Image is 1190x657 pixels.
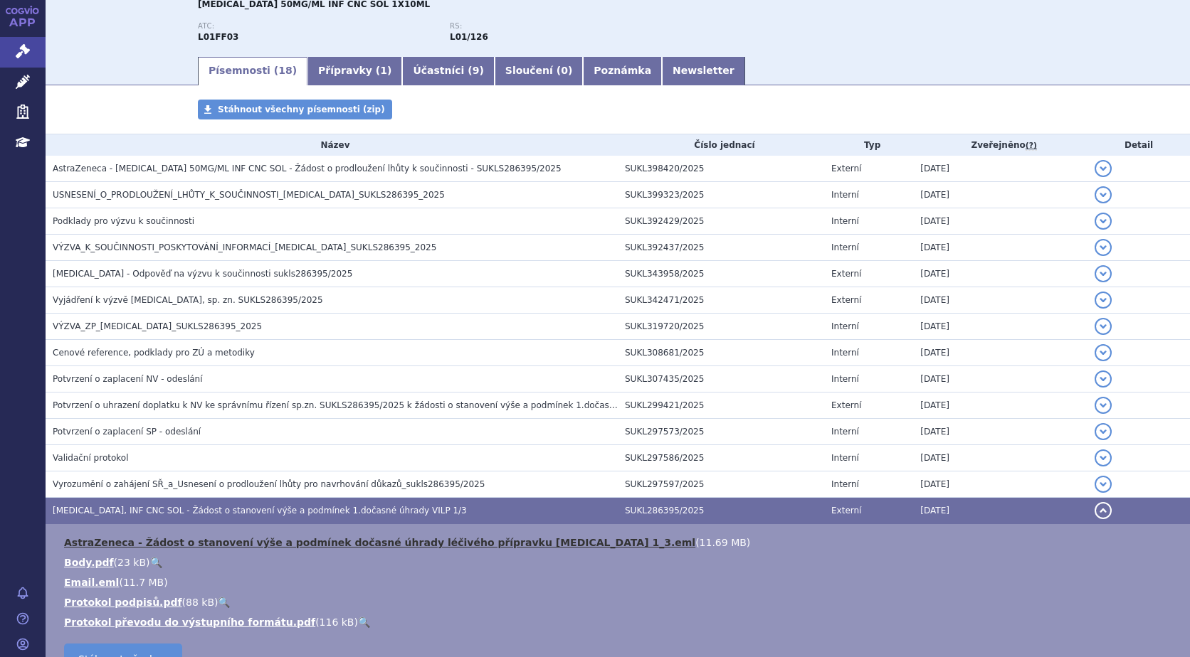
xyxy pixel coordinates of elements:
p: RS: [450,22,688,31]
td: [DATE] [913,340,1088,366]
td: [DATE] [913,392,1088,419]
a: Protokol podpisů.pdf [64,597,182,608]
span: 18 [278,65,292,76]
span: 11.7 MB [123,577,164,588]
th: Zveřejněno [913,134,1088,156]
span: IMFINZI, INF CNC SOL - Žádost o stanovení výše a podmínek 1.dočasné úhrady VILP 1/3 [53,506,467,516]
a: Písemnosti (18) [198,57,307,85]
a: Poznámka [583,57,662,85]
span: Interní [831,321,859,331]
td: [DATE] [913,314,1088,340]
span: Vyrozumění o zahájení SŘ_a_Usnesení o prodloužení lhůty pro navrhování důkazů_sukls286395/2025 [53,479,485,489]
td: [DATE] [913,261,1088,287]
span: Cenové reference, podklady pro ZÚ a metodiky [53,348,255,358]
td: SUKL297573/2025 [618,419,824,445]
a: AstraZeneca - Žádost o stanovení výše a podmínek dočasné úhrady léčivého přípravku [MEDICAL_DATA]... [64,537,695,548]
a: Účastníci (9) [402,57,494,85]
td: [DATE] [913,471,1088,498]
button: detail [1095,292,1112,309]
span: Externí [831,295,861,305]
button: detail [1095,344,1112,361]
a: Body.pdf [64,557,114,568]
span: 0 [561,65,568,76]
th: Číslo jednací [618,134,824,156]
span: 9 [473,65,480,76]
a: Stáhnout všechny písemnosti (zip) [198,100,392,119]
td: SUKL398420/2025 [618,156,824,182]
td: [DATE] [913,156,1088,182]
span: Validační protokol [53,453,129,463]
td: [DATE] [913,208,1088,235]
li: ( ) [64,615,1176,629]
button: detail [1095,265,1112,282]
button: detail [1095,476,1112,493]
span: 116 kB [320,616,354,628]
a: Protokol převodu do výstupního formátu.pdf [64,616,315,628]
span: Interní [831,427,859,437]
li: ( ) [64,555,1176,570]
li: ( ) [64,575,1176,589]
strong: durvalumab [450,32,488,42]
span: Stáhnout všechny písemnosti (zip) [218,105,385,114]
a: Přípravky (1) [307,57,402,85]
td: SUKL392437/2025 [618,235,824,261]
td: [DATE] [913,445,1088,471]
button: detail [1095,370,1112,388]
button: detail [1095,160,1112,177]
button: detail [1095,423,1112,440]
td: [DATE] [913,235,1088,261]
a: Email.eml [64,577,119,588]
span: Interní [831,216,859,226]
span: Potvrzení o zaplacení SP - odeslání [53,427,201,437]
p: ATC: [198,22,436,31]
td: SUKL342471/2025 [618,287,824,314]
span: Interní [831,453,859,463]
span: VÝZVA_K_SOUČINNOSTI_POSKYTOVÁNÍ_INFORMACÍ_IMFINZI_SUKLS286395_2025 [53,242,436,252]
td: SUKL308681/2025 [618,340,824,366]
td: SUKL343958/2025 [618,261,824,287]
span: 88 kB [186,597,214,608]
td: SUKL299421/2025 [618,392,824,419]
span: AstraZeneca - IMFINZI 50MG/ML INF CNC SOL - Žádost o prodloužení lhůty k součinnosti - SUKLS28639... [53,164,562,173]
td: SUKL297597/2025 [618,471,824,498]
td: SUKL286395/2025 [618,498,824,524]
th: Detail [1088,134,1190,156]
span: 23 kB [117,557,146,568]
a: Sloučení (0) [495,57,583,85]
span: Externí [831,506,861,516]
a: 🔍 [218,597,230,608]
td: [DATE] [913,419,1088,445]
a: 🔍 [358,616,370,628]
td: SUKL297586/2025 [618,445,824,471]
span: Potvrzení o uhrazení doplatku k NV ke správnímu řízení sp.zn. SUKLS286395/2025 k žádosti o stanov... [53,400,767,410]
span: Externí [831,269,861,279]
li: ( ) [64,535,1176,550]
span: Vyjádření k výzvě IMFINZI, sp. zn. SUKLS286395/2025 [53,295,323,305]
span: 1 [380,65,387,76]
td: SUKL307435/2025 [618,366,824,392]
li: ( ) [64,595,1176,609]
td: [DATE] [913,287,1088,314]
span: USNESENÍ_O_PRODLOUŽENÍ_LHŮTY_K_SOUČINNOSTI_IMFINZI_SUKLS286395_2025 [53,190,445,200]
button: detail [1095,239,1112,256]
a: Newsletter [662,57,745,85]
span: IMFINZI - Odpověď na výzvu k součinnosti sukls286395/2025 [53,269,352,279]
td: SUKL392429/2025 [618,208,824,235]
td: [DATE] [913,182,1088,208]
th: Název [46,134,618,156]
span: 11.69 MB [700,537,747,548]
abbr: (?) [1026,141,1037,151]
button: detail [1095,186,1112,203]
span: VÝZVA_ZP_IMFINZI_SUKLS286395_2025 [53,321,262,331]
button: detail [1095,213,1112,230]
span: Podklady pro výzvu k součinnosti [53,216,194,226]
td: [DATE] [913,498,1088,524]
button: detail [1095,502,1112,519]
button: detail [1095,397,1112,414]
td: SUKL319720/2025 [618,314,824,340]
th: Typ [824,134,913,156]
td: [DATE] [913,366,1088,392]
a: 🔍 [150,557,162,568]
span: Interní [831,348,859,358]
button: detail [1095,318,1112,335]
